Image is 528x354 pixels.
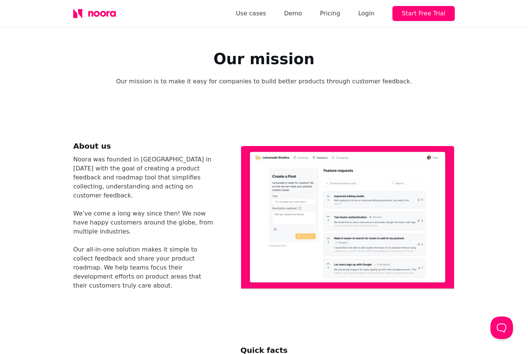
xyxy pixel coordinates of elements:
[73,140,216,152] h2: About us
[236,8,266,19] a: Use cases
[284,8,302,19] a: Demo
[240,146,455,289] img: portal.png
[490,316,513,339] iframe: Help Scout Beacon - Open
[73,209,216,236] p: We’ve come a long way since then! We now have happy customers around the globe, from multiple ind...
[73,77,455,86] p: Our mission is to make it easy for companies to build better products through customer feedback.
[320,8,340,19] a: Pricing
[73,245,216,290] p: Our all-in-one solution makes it simple to collect feedback and share your product roadmap. We he...
[73,155,216,200] p: Noora was founded in [GEOGRAPHIC_DATA] in [DATE] with the goal of creating a product feedback and...
[73,50,455,68] h1: Our mission
[392,6,455,21] button: Start Free Trial
[358,8,374,19] div: Login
